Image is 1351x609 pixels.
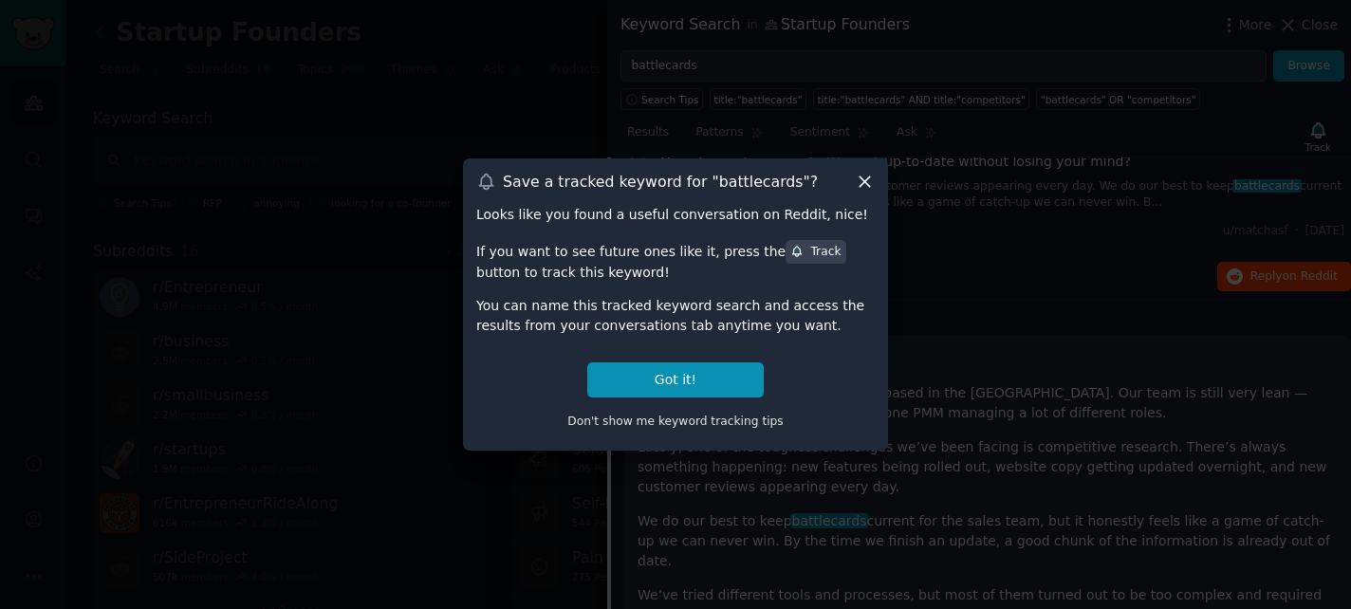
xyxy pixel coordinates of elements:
h3: Save a tracked keyword for " battlecards "? [503,172,818,192]
div: Looks like you found a useful conversation on Reddit, nice! [476,205,875,225]
div: You can name this tracked keyword search and access the results from your conversations tab anyti... [476,296,875,336]
button: Got it! [587,362,764,397]
div: Track [790,244,841,261]
div: If you want to see future ones like it, press the button to track this keyword! [476,238,875,282]
span: Don't show me keyword tracking tips [567,415,784,428]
